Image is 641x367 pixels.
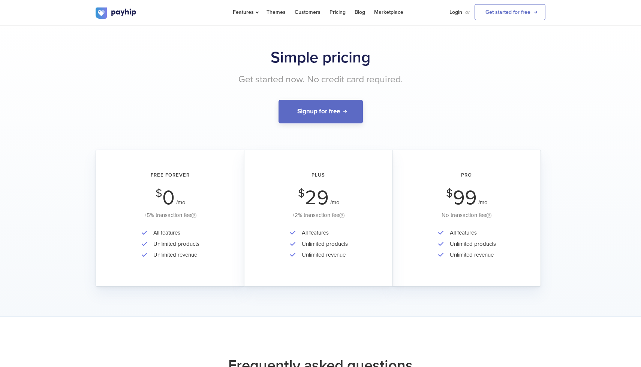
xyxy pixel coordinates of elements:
span: $ [298,189,305,198]
a: Signup for free [279,100,363,124]
span: Features [233,9,258,15]
li: All features [298,227,348,238]
span: 29 [305,186,329,210]
h2: Plus [255,172,382,178]
span: /mo [330,199,340,206]
li: All features [150,227,199,238]
li: Unlimited revenue [298,250,348,260]
li: Unlimited products [298,239,348,250]
li: Unlimited revenue [150,250,199,260]
span: /mo [478,199,488,206]
li: Unlimited products [150,239,199,250]
span: $ [446,189,453,198]
span: 99 [453,186,477,210]
img: logo.svg [96,7,137,19]
a: Get started for free [475,4,545,20]
span: $ [156,189,162,198]
span: 0 [162,186,175,210]
div: +2% transaction fee [255,211,382,220]
div: +5% transaction fee [106,211,234,220]
h2: Free Forever [106,172,234,178]
h2: Get started now. No credit card required. [96,74,545,85]
li: Unlimited products [446,239,496,250]
h1: Simple pricing [96,48,545,67]
span: /mo [176,199,186,206]
li: Unlimited revenue [446,250,496,260]
h2: Pro [403,172,530,178]
li: All features [446,227,496,238]
div: No transaction fee [403,211,530,220]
